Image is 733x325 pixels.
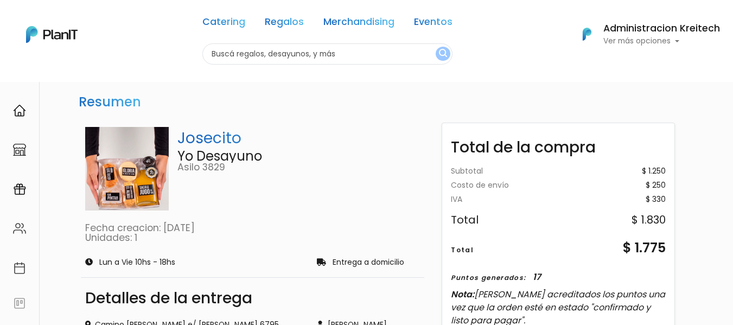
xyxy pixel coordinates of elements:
[451,214,479,225] div: Total
[13,183,26,196] img: campaigns-02234683943229c281be62815700db0a1741e53638e28bf9629b52c665b00959.svg
[623,238,666,258] div: $ 1.775
[451,273,526,283] div: Puntos generados:
[74,90,145,114] h3: Resumen
[99,259,175,266] p: Lun a Vie 10hs - 18hs
[202,17,245,30] a: Catering
[265,17,304,30] a: Regalos
[202,43,452,65] input: Buscá regalos, desayunos, y más
[642,168,666,175] div: $ 1.250
[442,128,674,159] div: Total de la compra
[177,150,420,163] p: Yo Desayuno
[451,196,462,203] div: IVA
[13,104,26,117] img: home-e721727adea9d79c4d83392d1f703f7f8bce08238fde08b1acbfd93340b81755.svg
[13,143,26,156] img: marketplace-4ceaa7011d94191e9ded77b95e3339b90024bf715f7c57f8cf31f2d8c509eaba.svg
[177,163,420,173] p: Asilo 3829
[323,17,394,30] a: Merchandising
[85,224,420,233] p: Fecha creacion: [DATE]
[646,182,666,189] div: $ 250
[26,26,78,43] img: PlanIt Logo
[451,182,509,189] div: Costo de envío
[451,245,474,255] div: Total
[177,127,420,150] p: Josecito
[13,262,26,275] img: calendar-87d922413cdce8b2cf7b7f5f62616a5cf9e4887200fb71536465627b3292af00.svg
[85,291,420,306] div: Detalles de la entrega
[13,297,26,310] img: feedback-78b5a0c8f98aac82b08bfc38622c3050aee476f2c9584af64705fc4e61158814.svg
[414,17,452,30] a: Eventos
[603,24,720,34] h6: Administracion Kreitech
[333,259,404,266] p: Entrega a domicilio
[603,37,720,45] p: Ver más opciones
[646,196,666,203] div: $ 330
[575,22,599,46] img: PlanIt Logo
[439,49,447,59] img: search_button-432b6d5273f82d61273b3651a40e1bd1b912527efae98b1b7a1b2c0702e16a8d.svg
[85,231,137,244] a: Unidades: 1
[13,222,26,235] img: people-662611757002400ad9ed0e3c099ab2801c6687ba6c219adb57efc949bc21e19d.svg
[569,20,720,48] button: PlanIt Logo Administracion Kreitech Ver más opciones
[85,127,169,211] img: 2000___2000-Photoroom__54_.png
[533,271,541,284] div: 17
[632,214,666,225] div: $ 1.830
[451,168,483,175] div: Subtotal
